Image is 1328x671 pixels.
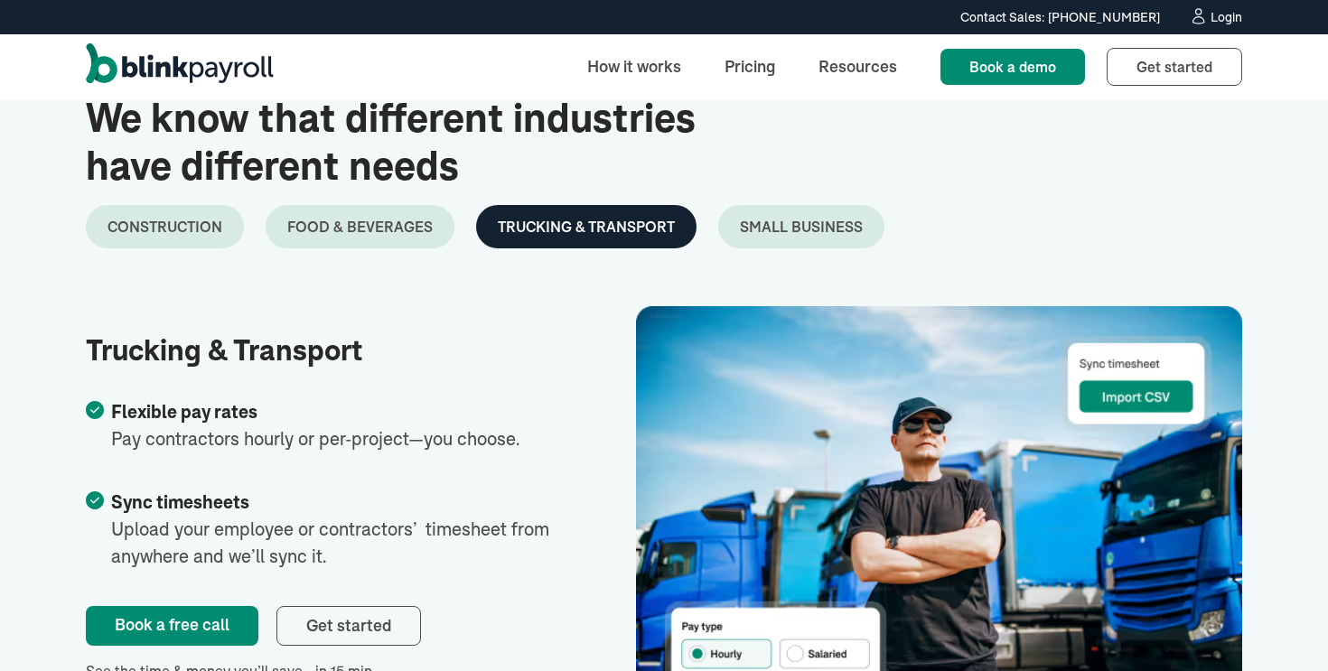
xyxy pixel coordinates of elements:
[960,8,1160,27] div: Contact Sales: [PHONE_NUMBER]
[86,489,571,570] li: Upload your employee or contractors’ timesheet from anywhere and we’ll sync it.
[498,216,675,238] div: Trucking & Transport
[1136,58,1212,76] span: Get started
[1189,7,1242,27] a: Login
[1211,11,1242,23] div: Login
[111,492,249,512] span: Sync timesheets
[710,47,790,86] a: Pricing
[287,216,433,238] div: Food & Beverages
[740,216,863,238] div: Small Business
[111,402,257,422] span: Flexible pay rates
[108,216,222,238] div: Construction
[86,43,274,90] a: home
[276,606,421,646] a: Get started
[804,47,912,86] a: Resources
[86,398,571,452] li: Pay contractors hourly or per-project—you choose.
[1107,48,1242,86] a: Get started
[573,47,696,86] a: How it works
[86,334,571,368] h3: Trucking & Transport
[86,95,780,191] h2: We know that different industries have different needs
[1238,584,1328,671] iframe: Chat Widget
[86,606,258,646] a: Book a free call
[940,49,1085,85] a: Book a demo
[969,58,1056,76] span: Book a demo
